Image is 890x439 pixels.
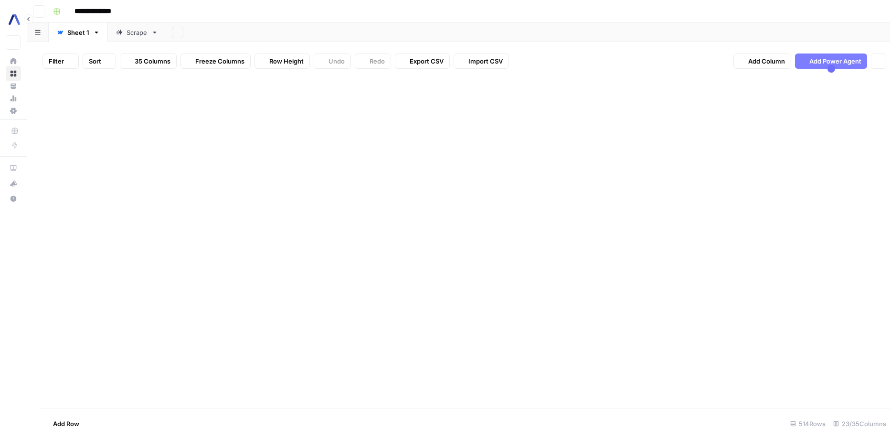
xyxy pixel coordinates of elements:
[410,56,444,66] span: Export CSV
[135,56,170,66] span: 35 Columns
[6,176,21,191] button: What's new?
[6,103,21,118] a: Settings
[6,8,21,32] button: Workspace: Assembly AI
[53,419,79,428] span: Add Row
[89,56,101,66] span: Sort
[49,23,108,42] a: Sheet 1
[6,54,21,69] a: Home
[6,66,21,81] a: Browse
[6,161,21,176] a: AirOps Academy
[6,191,21,206] button: Help + Support
[127,28,148,37] div: Scrape
[83,54,116,69] button: Sort
[180,54,251,69] button: Freeze Columns
[395,54,450,69] button: Export CSV
[42,54,79,69] button: Filter
[328,56,345,66] span: Undo
[49,56,64,66] span: Filter
[6,176,21,191] div: What's new?
[195,56,244,66] span: Freeze Columns
[6,78,21,94] a: Your Data
[108,23,166,42] a: Scrape
[355,54,391,69] button: Redo
[314,54,351,69] button: Undo
[120,54,177,69] button: 35 Columns
[39,416,85,431] button: Add Row
[370,56,385,66] span: Redo
[254,54,310,69] button: Row Height
[67,28,89,37] div: Sheet 1
[6,11,23,28] img: Assembly AI Logo
[269,56,304,66] span: Row Height
[6,91,21,106] a: Usage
